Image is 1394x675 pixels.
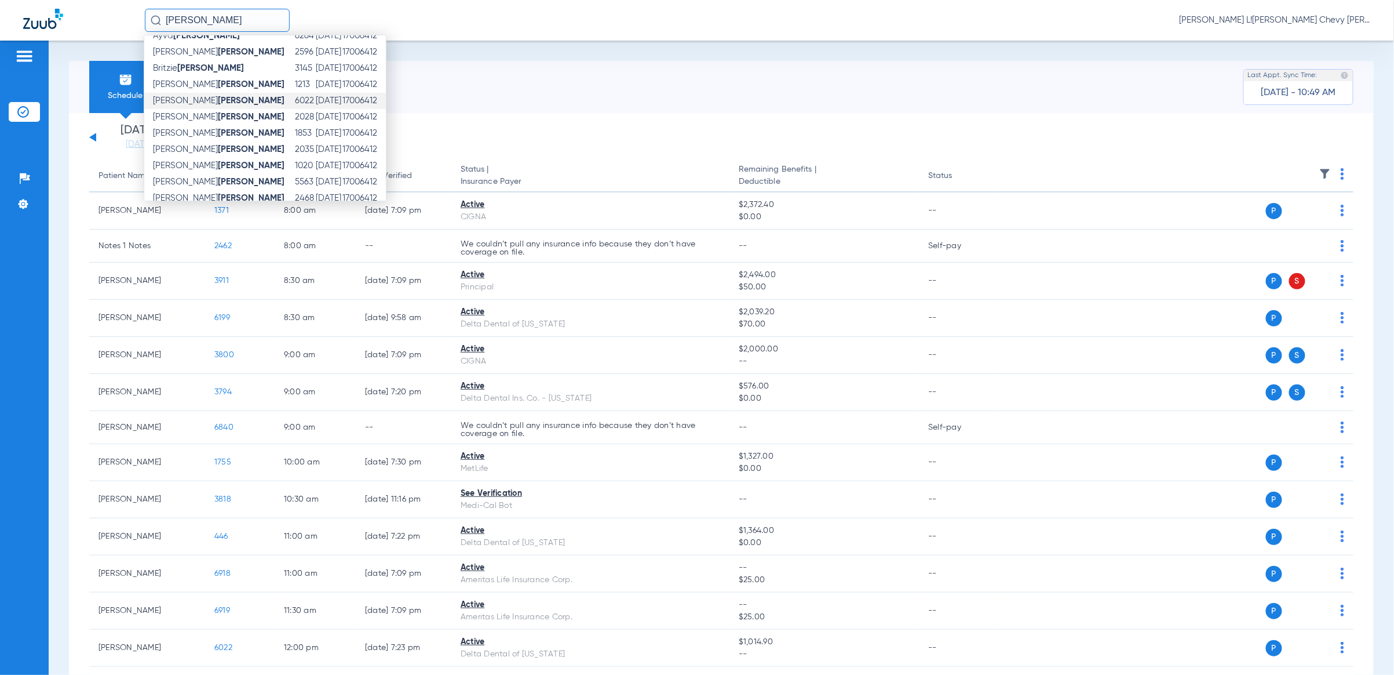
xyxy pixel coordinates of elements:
[919,230,997,263] td: Self-pay
[919,193,997,230] td: --
[294,190,315,206] td: 2468
[356,193,451,230] td: [DATE] 7:09 PM
[1180,14,1371,26] span: [PERSON_NAME] L![PERSON_NAME] Chevy [PERSON_NAME] DDS., INC.
[739,355,910,368] span: --
[315,141,342,158] td: [DATE]
[1341,240,1344,252] img: group-dot-blue.svg
[294,158,315,174] td: 1020
[89,411,205,444] td: [PERSON_NAME]
[275,230,356,263] td: 8:00 AM
[275,593,356,630] td: 11:30 AM
[1341,386,1344,398] img: group-dot-blue.svg
[218,80,284,89] strong: [PERSON_NAME]
[214,458,231,466] span: 1755
[315,125,342,141] td: [DATE]
[294,109,315,125] td: 2028
[919,593,997,630] td: --
[1289,347,1305,364] span: S
[275,300,356,337] td: 8:30 AM
[214,206,229,215] span: 1371
[1336,619,1394,675] iframe: Chat Widget
[315,93,342,109] td: [DATE]
[461,176,720,188] span: Insurance Payer
[919,263,997,300] td: --
[153,64,244,72] span: Britzie
[1248,70,1318,81] span: Last Appt. Sync Time:
[461,306,720,318] div: Active
[461,240,720,256] p: We couldn’t pull any insurance info because they don’t have coverage on file.
[1266,529,1282,545] span: P
[461,574,720,586] div: Ameritas Life Insurance Corp.
[153,48,284,56] span: [PERSON_NAME]
[1341,422,1344,433] img: group-dot-blue.svg
[739,525,910,537] span: $1,364.00
[89,230,205,263] td: Notes 1 Notes
[739,562,910,574] span: --
[1266,203,1282,219] span: P
[1266,347,1282,364] span: P
[275,630,356,667] td: 12:00 PM
[919,300,997,337] td: --
[461,648,720,661] div: Delta Dental of [US_STATE]
[315,158,342,174] td: [DATE]
[461,562,720,574] div: Active
[1341,275,1344,286] img: group-dot-blue.svg
[356,337,451,374] td: [DATE] 7:09 PM
[739,636,910,648] span: $1,014.90
[294,77,315,93] td: 1213
[919,481,997,518] td: --
[315,174,342,190] td: [DATE]
[461,393,720,405] div: Delta Dental Ins. Co. - [US_STATE]
[1341,531,1344,542] img: group-dot-blue.svg
[461,463,720,475] div: MetLife
[1341,349,1344,361] img: group-dot-blue.svg
[461,636,720,648] div: Active
[739,211,910,223] span: $0.00
[461,525,720,537] div: Active
[294,174,315,190] td: 5563
[104,139,173,150] a: [DATE]
[1266,566,1282,582] span: P
[1266,640,1282,656] span: P
[214,569,231,578] span: 6918
[214,423,233,431] span: 6840
[919,444,997,481] td: --
[1289,273,1305,289] span: S
[89,593,205,630] td: [PERSON_NAME]
[356,230,451,263] td: --
[315,77,342,93] td: [DATE]
[919,337,997,374] td: --
[739,393,910,405] span: $0.00
[275,518,356,556] td: 11:00 AM
[1266,310,1282,326] span: P
[461,318,720,331] div: Delta Dental of [US_STATE]
[356,263,451,300] td: [DATE] 7:09 PM
[739,176,910,188] span: Deductible
[89,444,205,481] td: [PERSON_NAME]
[98,170,196,182] div: Patient Name
[1341,71,1349,79] img: last sync help info
[1319,168,1331,180] img: filter.svg
[214,532,228,540] span: 446
[919,630,997,667] td: --
[919,556,997,593] td: --
[89,374,205,411] td: [PERSON_NAME]
[461,451,720,463] div: Active
[342,190,386,206] td: 17006412
[218,194,284,202] strong: [PERSON_NAME]
[342,158,386,174] td: 17006412
[275,481,356,518] td: 10:30 AM
[739,451,910,463] span: $1,327.00
[89,481,205,518] td: [PERSON_NAME]
[89,518,205,556] td: [PERSON_NAME]
[153,80,284,89] span: [PERSON_NAME]
[173,31,240,40] strong: [PERSON_NAME]
[153,31,240,40] span: Ayva
[356,374,451,411] td: [DATE] 7:20 PM
[89,556,205,593] td: [PERSON_NAME]
[461,211,720,223] div: CIGNA
[218,113,284,121] strong: [PERSON_NAME]
[275,411,356,444] td: 9:00 AM
[739,423,747,431] span: --
[356,556,451,593] td: [DATE] 7:09 PM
